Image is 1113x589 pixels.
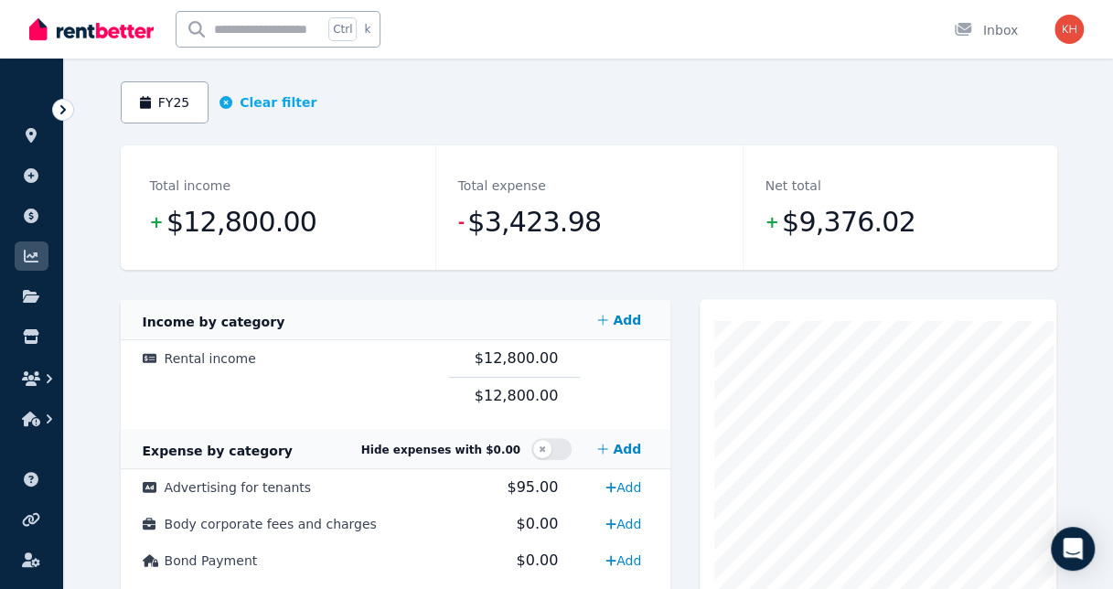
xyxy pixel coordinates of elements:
span: $12,800.00 [475,349,559,367]
button: Clear filter [219,93,316,112]
span: $0.00 [516,515,558,532]
span: Body corporate fees and charges [165,517,377,531]
div: Inbox [954,21,1018,39]
a: Add [590,302,648,338]
a: Add [590,431,648,467]
a: Add [598,546,648,575]
span: $0.00 [516,552,558,569]
span: Hide expenses with $0.00 [361,444,520,456]
span: Advertising for tenants [165,480,312,495]
span: + [150,209,163,235]
div: Open Intercom Messenger [1051,527,1095,571]
span: $3,423.98 [467,204,601,241]
dt: Total income [150,175,230,197]
img: kyle hughes [1054,15,1084,44]
span: $95.00 [507,478,558,496]
button: FY25 [121,81,209,123]
a: Add [598,473,648,502]
span: $9,376.02 [782,204,915,241]
dt: Total expense [458,175,546,197]
dt: Net total [765,175,821,197]
img: RentBetter [29,16,154,43]
span: Bond Payment [165,553,258,568]
span: Income by category [143,315,285,329]
span: Expense by category [143,444,293,458]
span: $12,800.00 [166,204,316,241]
span: k [364,22,370,37]
span: - [458,209,465,235]
span: + [765,209,778,235]
span: $12,800.00 [475,387,559,404]
span: Rental income [165,351,256,366]
span: Ctrl [328,17,357,41]
a: Add [598,509,648,539]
